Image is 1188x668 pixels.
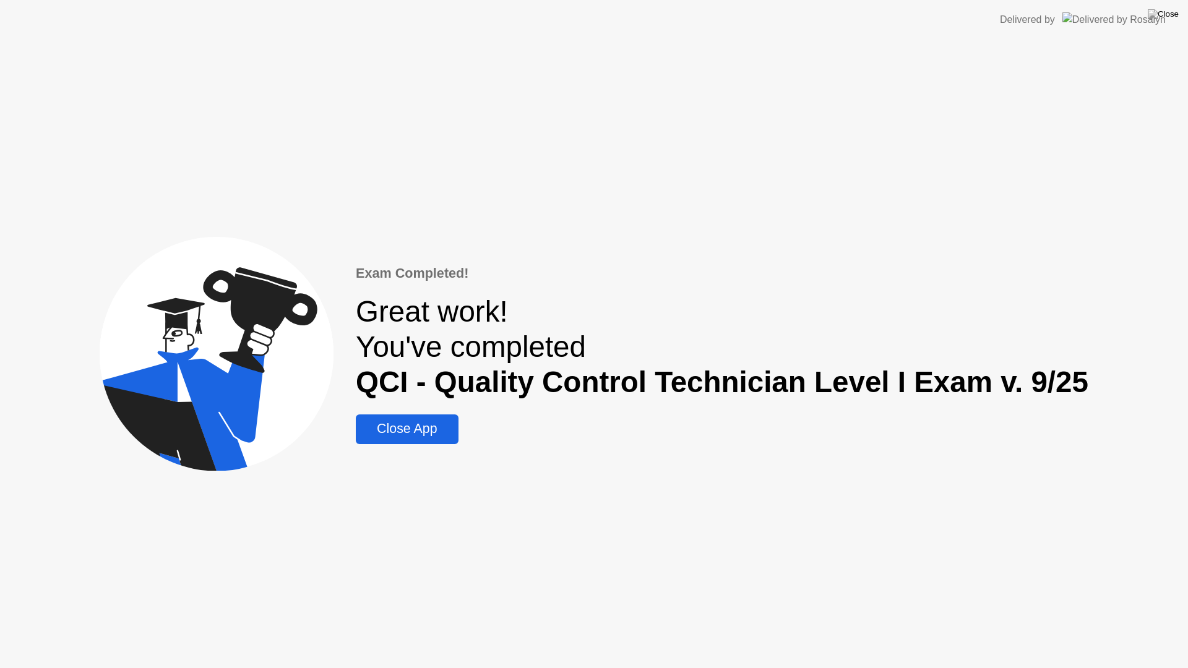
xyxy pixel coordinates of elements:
[356,294,1088,400] div: Great work! You've completed
[1000,12,1055,27] div: Delivered by
[356,414,458,444] button: Close App
[359,421,454,437] div: Close App
[1148,9,1179,19] img: Close
[1062,12,1166,27] img: Delivered by Rosalyn
[356,366,1088,398] b: QCI - Quality Control Technician Level I Exam v. 9/25
[356,263,1088,283] div: Exam Completed!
